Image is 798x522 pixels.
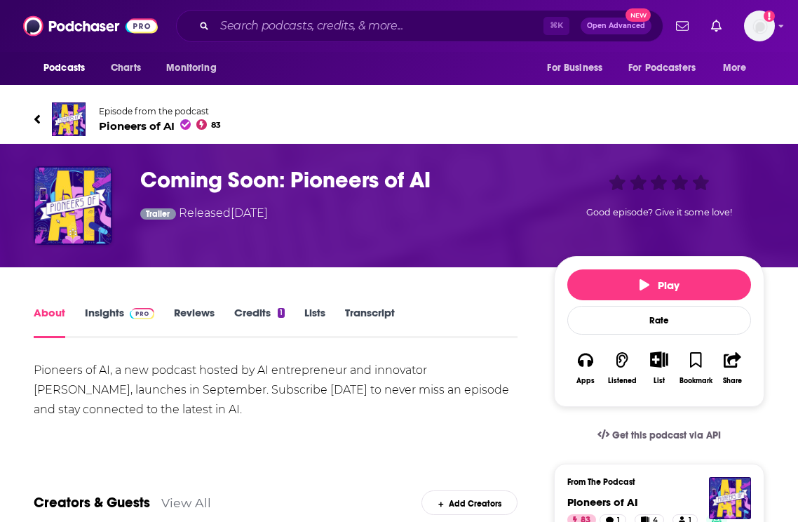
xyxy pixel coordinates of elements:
a: Reviews [174,306,215,338]
button: Share [715,342,751,394]
div: Released [DATE] [140,205,268,224]
a: Show notifications dropdown [670,14,694,38]
button: Listened [604,342,640,394]
div: Show More ButtonList [641,342,677,394]
span: 83 [211,122,221,128]
button: open menu [619,55,716,81]
div: Add Creators [421,490,518,515]
a: InsightsPodchaser Pro [85,306,154,338]
a: Lists [304,306,325,338]
span: Get this podcast via API [612,429,721,441]
input: Search podcasts, credits, & more... [215,15,543,37]
button: Show More Button [644,352,673,367]
button: open menu [537,55,620,81]
span: Episode from the podcast [99,106,221,116]
button: Apps [567,342,604,394]
div: Search podcasts, credits, & more... [176,10,663,42]
div: Apps [576,377,595,385]
button: open menu [156,55,234,81]
span: For Business [547,58,602,78]
span: Open Advanced [587,22,645,29]
span: ⌘ K [543,17,569,35]
span: Podcasts [43,58,85,78]
div: Bookmark [679,377,712,385]
a: Pioneers of AIEpisode from the podcastPioneers of AI83 [34,102,764,136]
div: Pioneers of AI, a new podcast hosted by AI entrepreneur and innovator [PERSON_NAME], launches in ... [34,361,518,420]
div: 1 [278,308,285,318]
a: Show notifications dropdown [705,14,727,38]
a: View All [161,495,211,510]
div: List [654,376,665,385]
span: Charts [111,58,141,78]
img: Coming Soon: Pioneers of AI [34,166,112,245]
button: Open AdvancedNew [581,18,651,34]
button: Show profile menu [744,11,775,41]
span: Play [640,279,679,292]
div: Share [723,377,742,385]
div: Rate [567,306,751,335]
a: Transcript [345,306,395,338]
span: New [625,8,651,22]
a: Get this podcast via API [586,418,732,453]
a: Charts [102,55,149,81]
span: Logged in as TrevorC [744,11,775,41]
button: Play [567,269,751,300]
a: Pioneers of AI [567,495,638,509]
img: Pioneers of AI [709,477,751,519]
a: Creators & Guests [34,494,150,511]
span: More [723,58,747,78]
img: User Profile [744,11,775,41]
button: Bookmark [677,342,714,394]
span: For Podcasters [628,58,696,78]
h1: Coming Soon: Pioneers of AI [140,166,532,194]
img: Podchaser Pro [130,308,154,319]
a: About [34,306,65,338]
span: Good episode? Give it some love! [586,207,732,217]
button: open menu [34,55,103,81]
h3: From The Podcast [567,477,740,487]
span: Pioneers of AI [99,119,221,133]
button: open menu [713,55,764,81]
svg: Add a profile image [764,11,775,22]
img: Podchaser - Follow, Share and Rate Podcasts [23,13,158,39]
span: Trailer [146,210,170,218]
img: Pioneers of AI [52,102,86,136]
div: Listened [608,377,637,385]
span: Monitoring [166,58,216,78]
a: Credits1 [234,306,285,338]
